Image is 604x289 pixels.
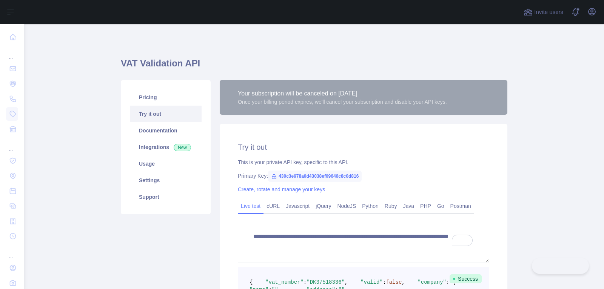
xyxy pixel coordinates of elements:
span: "valid" [361,279,383,285]
a: Go [434,200,447,212]
span: "company" [418,279,446,285]
div: ... [6,45,18,60]
a: PHP [417,200,434,212]
span: : { [446,279,456,285]
a: Usage [130,155,202,172]
a: Documentation [130,122,202,139]
h1: VAT Validation API [121,57,507,75]
a: Ruby [382,200,400,212]
a: Live test [238,200,263,212]
a: jQuery [313,200,334,212]
a: Java [400,200,418,212]
textarea: To enrich screen reader interactions, please activate Accessibility in Grammarly extension settings [238,217,489,263]
span: "DK37518336" [307,279,345,285]
span: 430c3e978a0d43038ef09646c8c0d816 [268,171,362,182]
span: : [304,279,307,285]
div: ... [6,244,18,260]
h2: Try it out [238,142,489,152]
div: Your subscription will be canceled on [DATE] [238,89,447,98]
a: Pricing [130,89,202,106]
span: , [345,279,348,285]
span: New [174,144,191,151]
a: cURL [263,200,283,212]
div: Primary Key: [238,172,489,180]
div: ... [6,137,18,152]
a: Support [130,189,202,205]
span: , [402,279,405,285]
iframe: Toggle Customer Support [532,258,589,274]
a: Settings [130,172,202,189]
span: Success [450,274,482,283]
span: false [386,279,402,285]
a: Create, rotate and manage your keys [238,186,325,192]
span: "vat_number" [265,279,304,285]
a: Integrations New [130,139,202,155]
span: Invite users [534,8,563,17]
span: { [250,279,253,285]
div: This is your private API key, specific to this API. [238,158,489,166]
a: Try it out [130,106,202,122]
span: : [383,279,386,285]
a: Postman [447,200,474,212]
a: Python [359,200,382,212]
button: Invite users [522,6,565,18]
div: Once your billing period expires, we'll cancel your subscription and disable your API keys. [238,98,447,106]
a: Javascript [283,200,313,212]
a: NodeJS [334,200,359,212]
